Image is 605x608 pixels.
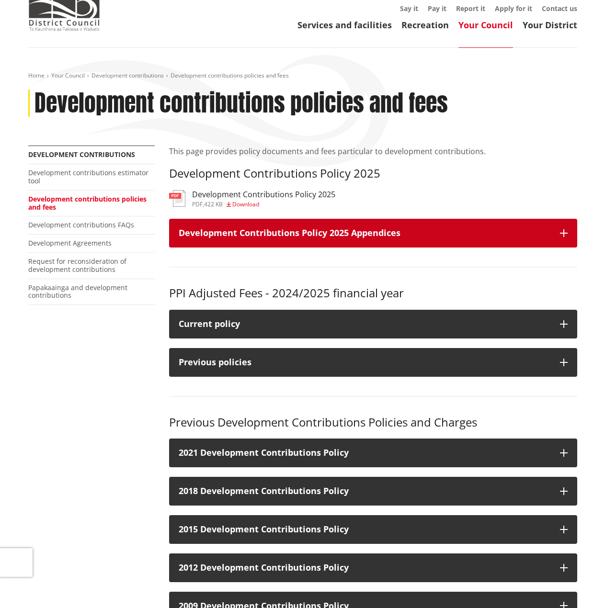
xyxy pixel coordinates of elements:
[179,319,550,329] div: Current policy
[179,228,550,238] h3: Development Contributions Policy 2025 Appendices
[169,286,577,300] h3: PPI Adjusted Fees - 2024/2025 financial year
[28,194,147,212] a: Development contributions policies and fees
[28,238,112,248] a: Development Agreements
[28,257,126,274] a: Request for reconsideration of development contributions
[192,202,335,207] div: ,
[34,90,448,117] h1: Development contributions policies and fees
[456,4,485,13] a: Report it
[169,190,185,207] img: document-pdf.svg
[401,19,449,31] a: Recreation
[169,190,335,207] a: Development Contributions Policy 2025 pdf,422 KB Download
[179,563,550,573] h3: 2012 Development Contributions Policy
[28,150,135,159] a: Development contributions
[28,220,134,229] a: Development contributions FAQs
[169,515,577,544] button: 2015 Development Contributions Policy
[400,4,418,13] a: Say it
[169,310,577,338] button: Current policy
[179,358,550,367] div: Previous policies
[51,71,85,79] a: Your Council
[171,71,289,79] span: Development contributions policies and fees
[169,348,577,377] button: Previous policies
[28,168,148,185] a: Development contributions estimator tool
[192,190,335,199] h3: Development Contributions Policy 2025
[458,19,513,31] a: Your Council
[542,4,577,13] a: Contact us
[495,4,532,13] a: Apply for it
[169,219,577,248] button: Development Contributions Policy 2025 Appendices
[28,72,577,80] nav: breadcrumb
[169,167,577,180] h3: Development Contributions Policy 2025
[179,448,550,458] h3: 2021 Development Contributions Policy
[428,4,446,13] a: Pay it
[169,553,577,582] button: 2012 Development Contributions Policy
[192,200,203,208] span: pdf
[28,71,45,79] a: Home
[204,200,223,208] span: 422 KB
[179,525,550,534] h3: 2015 Development Contributions Policy
[169,439,577,467] button: 2021 Development Contributions Policy
[232,200,259,208] span: Download
[169,416,577,429] h3: Previous Development Contributions Policies and Charges
[297,19,392,31] a: Services and facilities
[561,568,595,602] iframe: Messenger Launcher
[169,146,577,157] p: This page provides policy documents and fees particular to development contributions.
[523,19,577,31] a: Your District
[91,71,164,79] a: Development contributions
[169,477,577,506] button: 2018 Development Contributions Policy
[179,486,550,496] h3: 2018 Development Contributions Policy
[28,283,127,300] a: Papakaainga and development contributions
